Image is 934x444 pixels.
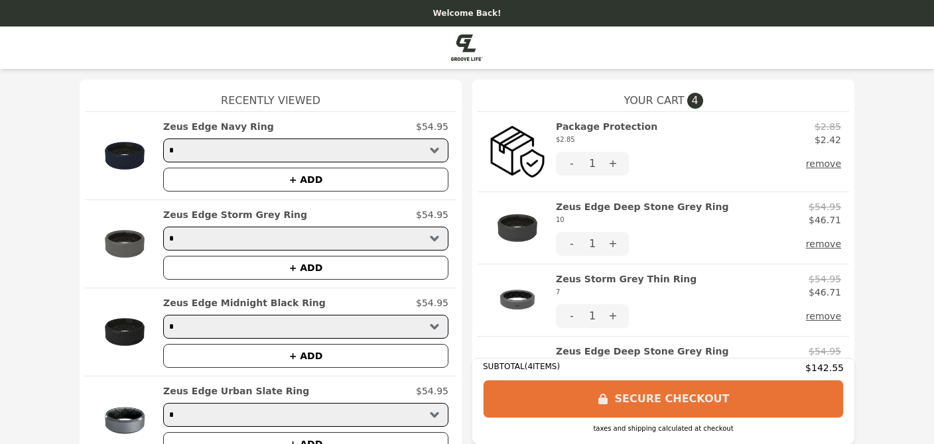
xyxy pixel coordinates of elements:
select: Select a product variant [163,227,448,250]
div: $2.85 [556,133,657,146]
img: Zeus Storm Grey Thin Ring [486,272,549,328]
div: 1 [588,152,597,176]
button: remove [806,232,841,256]
span: YOUR CART [624,93,684,109]
img: Zeus Edge Midnight Black Ring [93,296,157,368]
img: Zeus Edge Storm Grey Ring [93,208,157,280]
span: SUBTOTAL [483,362,525,371]
p: $54.95 [416,384,448,398]
div: 7 [556,286,697,299]
button: + ADD [163,256,448,280]
h2: Zeus Storm Grey Thin Ring [556,272,697,299]
div: 10 [556,213,729,227]
div: 1 [588,304,597,328]
h2: Zeus Edge Deep Stone Grey Ring [556,200,729,227]
img: Zeus Edge Deep Stone Grey Ring [486,345,549,400]
p: $46.71 [809,286,841,299]
button: SECURE CHECKOUT [483,380,844,418]
div: 1 [588,232,597,256]
button: - [556,152,588,176]
span: 4 [687,93,703,109]
p: $54.95 [416,120,448,133]
h2: Package Protection [556,120,657,146]
span: $142.55 [805,361,844,374]
p: $46.71 [809,213,841,227]
h1: Recently Viewed [85,80,456,111]
button: remove [806,152,841,176]
span: ( 4 ITEMS) [525,362,560,371]
select: Select a product variant [163,139,448,162]
select: Select a product variant [163,315,448,339]
img: Zeus Edge Navy Ring [93,120,157,192]
p: $2.85 [815,120,841,133]
p: $54.95 [416,296,448,309]
img: Zeus Edge Deep Stone Grey Ring [486,200,549,256]
p: $54.95 [809,272,841,286]
h2: Zeus Edge Midnight Black Ring [163,296,326,309]
p: $54.95 [809,345,841,358]
h2: Zeus Edge Storm Grey Ring [163,208,307,221]
button: remove [806,304,841,328]
img: Package Protection [486,120,549,184]
p: Welcome Back! [8,8,926,19]
p: $54.95 [809,200,841,213]
h2: Zeus Edge Deep Stone Grey Ring [556,345,729,371]
button: + ADD [163,168,448,192]
button: - [556,304,588,328]
div: taxes and shipping calculated at checkout [483,423,844,433]
button: + [597,304,629,328]
p: $2.42 [815,133,841,146]
img: Brand Logo [451,34,483,61]
h2: Zeus Edge Navy Ring [163,120,274,133]
p: $54.95 [416,208,448,221]
button: - [556,232,588,256]
button: + [597,152,629,176]
select: Select a product variant [163,403,448,427]
button: + ADD [163,344,448,368]
h2: Zeus Edge Urban Slate Ring [163,384,309,398]
button: + [597,232,629,256]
